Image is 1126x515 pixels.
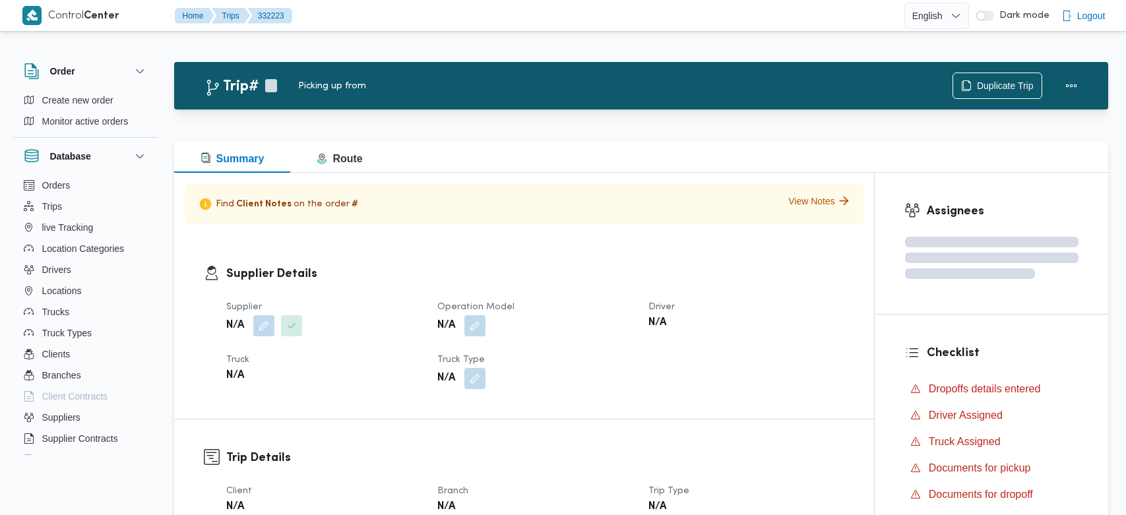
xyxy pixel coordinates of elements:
b: N/A [437,318,455,334]
b: N/A [226,318,244,334]
b: Center [84,11,119,21]
button: Locations [18,280,153,301]
span: Documents for pickup [929,460,1031,476]
span: Truck Assigned [929,436,1001,447]
button: Supplier Contracts [18,428,153,449]
span: Branches [42,367,81,383]
b: N/A [226,368,244,384]
button: Database [24,148,148,164]
span: Documents for dropoff [929,489,1033,500]
button: Driver Assigned [905,405,1079,426]
button: Devices [18,449,153,470]
button: Documents for dropoff [905,484,1079,505]
h2: Trip# [204,78,259,96]
h3: Database [50,148,91,164]
p: Find on the order [195,194,360,214]
span: Devices [42,452,75,468]
div: Picking up from [298,79,953,93]
span: Trips [42,198,63,214]
button: View Notes [788,194,853,208]
button: Monitor active orders [18,111,153,132]
button: Documents for pickup [905,458,1079,479]
h3: Checklist [927,344,1079,362]
button: Trucks [18,301,153,322]
button: Actions [1058,73,1084,99]
span: Suppliers [42,409,80,425]
span: Trip Type [648,487,689,495]
span: Route [317,153,362,164]
span: Location Categories [42,241,125,257]
button: Branches [18,365,153,386]
h3: Assignees [927,202,1079,220]
span: # [352,199,358,210]
span: Operation Model [437,303,515,311]
span: Documents for dropoff [929,487,1033,502]
span: Locations [42,283,82,299]
span: Truck [226,355,249,364]
span: Documents for pickup [929,462,1031,473]
span: Summary [201,153,265,164]
span: Client Contracts [42,388,108,404]
span: Client [226,487,252,495]
button: Dropoffs details entered [905,379,1079,400]
h3: Trip Details [226,449,844,467]
span: Create new order [42,92,113,108]
h3: Order [50,63,75,79]
b: N/A [437,499,455,515]
b: N/A [648,315,666,331]
b: N/A [226,499,244,515]
button: 332223 [247,8,292,24]
span: Dropoffs details entered [929,383,1041,394]
span: live Tracking [42,220,94,235]
span: Duplicate Trip [977,78,1034,94]
span: Branch [437,487,468,495]
button: Client Contracts [18,386,153,407]
span: Trucks [42,304,69,320]
b: N/A [437,371,455,386]
button: Location Categories [18,238,153,259]
span: Truck Types [42,325,92,341]
button: Duplicate Trip [953,73,1042,99]
span: Client Notes [236,199,292,210]
span: Supplier [226,303,262,311]
span: Driver Assigned [929,409,1003,421]
button: Create new order [18,90,153,111]
button: Order [24,63,148,79]
h3: Supplier Details [226,265,844,283]
button: Truck Types [18,322,153,344]
span: Drivers [42,262,71,278]
button: Truck Assigned [905,431,1079,452]
b: N/A [648,499,666,515]
button: Home [175,8,214,24]
button: live Tracking [18,217,153,238]
button: Suppliers [18,407,153,428]
button: Trips [18,196,153,217]
button: Logout [1056,3,1111,29]
span: Clients [42,346,71,362]
span: Driver Assigned [929,408,1003,423]
span: Dark mode [994,11,1049,21]
span: Driver [648,303,675,311]
button: Clients [18,344,153,365]
span: Truck Type [437,355,485,364]
span: Supplier Contracts [42,431,118,446]
button: Orders [18,175,153,196]
span: Logout [1077,8,1106,24]
button: Trips [212,8,250,24]
div: Order [13,90,158,137]
img: X8yXhbKr1z7QwAAAABJRU5ErkJggg== [22,6,42,25]
span: Truck Assigned [929,434,1001,450]
span: Dropoffs details entered [929,381,1041,397]
span: Orders [42,177,71,193]
span: Monitor active orders [42,113,129,129]
div: Database [13,175,158,460]
button: Drivers [18,259,153,280]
